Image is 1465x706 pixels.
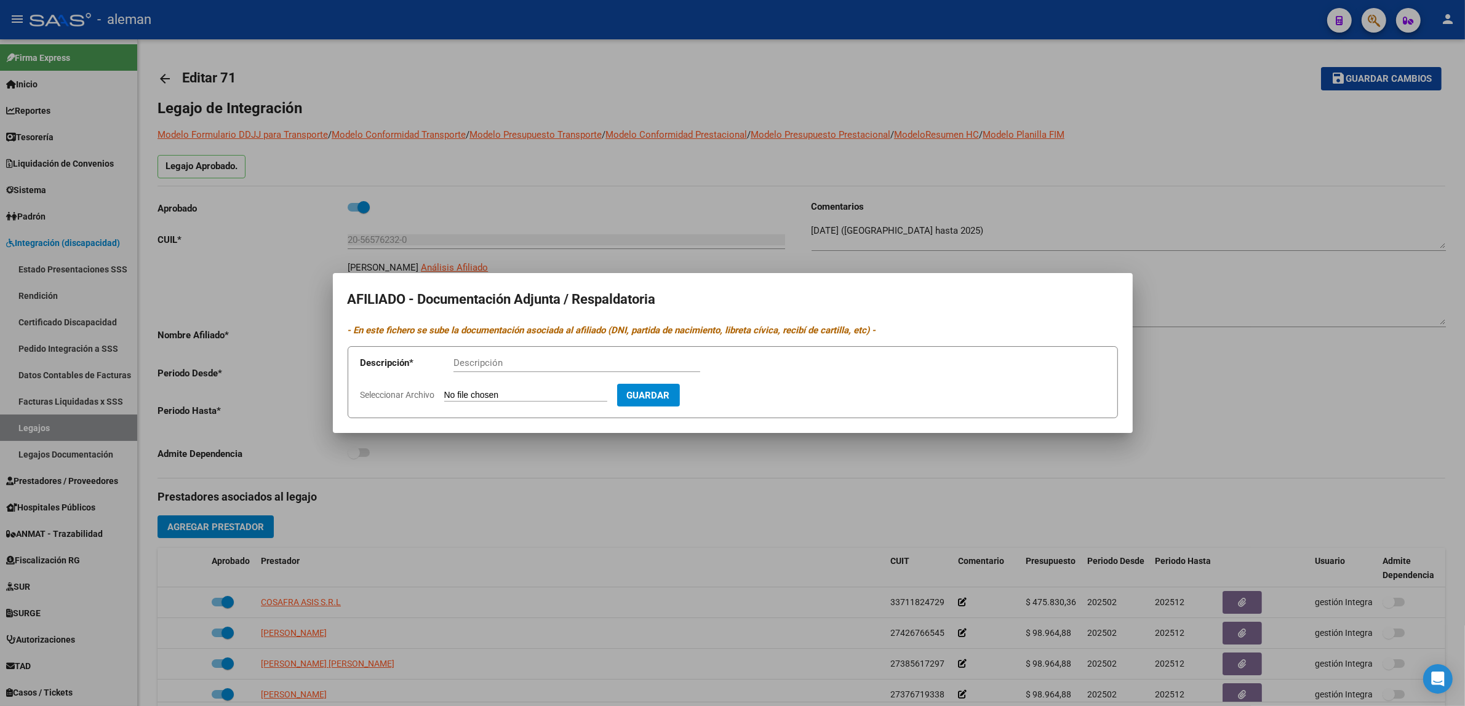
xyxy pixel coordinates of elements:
div: Open Intercom Messenger [1423,664,1453,694]
h2: AFILIADO - Documentación Adjunta / Respaldatoria [348,288,1118,311]
span: Seleccionar Archivo [361,390,435,400]
button: Guardar [617,384,680,407]
i: - En este fichero se sube la documentación asociada al afiliado (DNI, partida de nacimiento, libr... [348,325,876,336]
p: Descripción [361,356,453,370]
span: Guardar [627,390,670,401]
